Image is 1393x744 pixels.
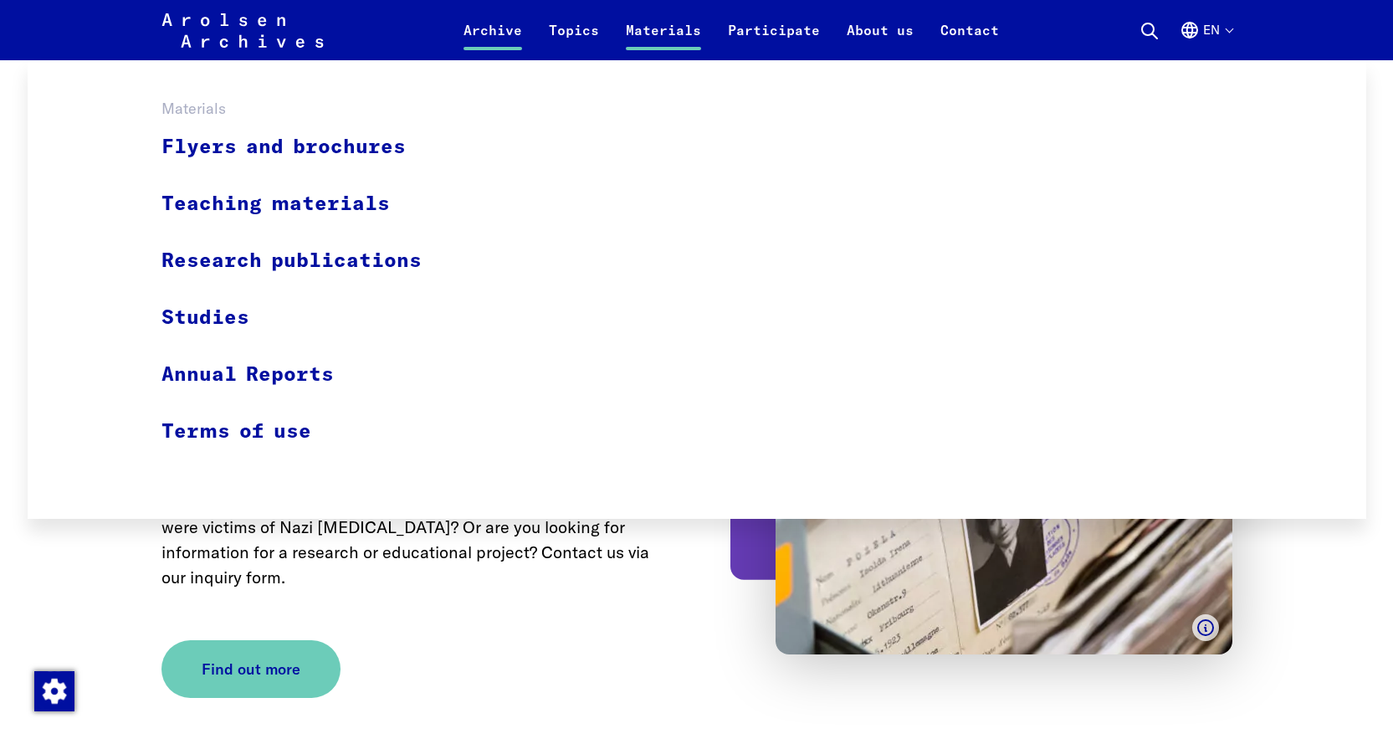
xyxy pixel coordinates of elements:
nav: Primary [450,10,1012,50]
a: Archive [450,20,535,60]
a: Teaching materials [161,176,443,233]
p: Have you already searched our online archive and now want to learn more about what happened to me... [161,464,663,590]
a: Research publications [161,233,443,290]
ul: Materials [161,120,443,459]
a: Contact [927,20,1012,60]
a: Studies [161,290,443,346]
a: About us [833,20,927,60]
a: Topics [535,20,612,60]
span: Find out more [202,658,300,680]
a: Terms of use [161,403,443,459]
a: Participate [714,20,833,60]
a: Materials [612,20,714,60]
button: Show caption [1192,614,1219,641]
div: Change consent [33,670,74,711]
button: English, language selection [1180,20,1232,60]
a: Annual Reports [161,346,443,403]
img: Change consent [34,671,74,711]
a: Flyers and brochures [161,120,443,176]
a: Find out more [161,640,341,698]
